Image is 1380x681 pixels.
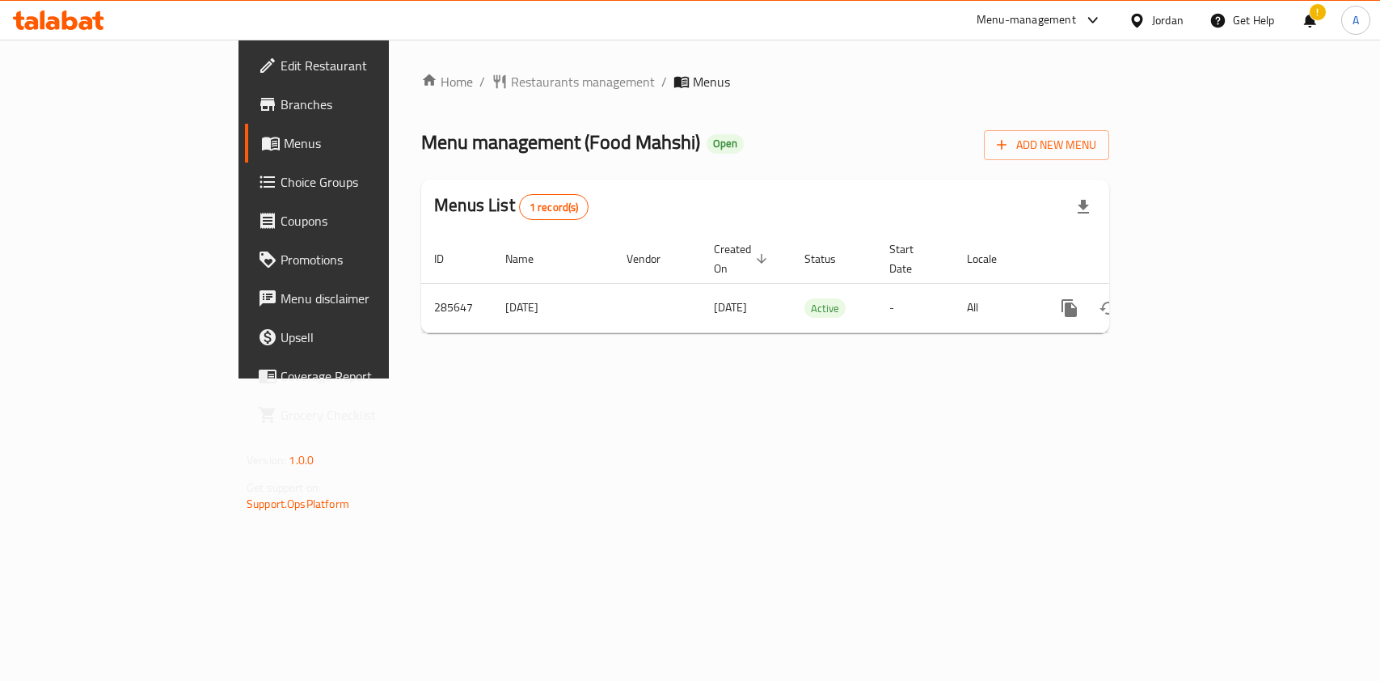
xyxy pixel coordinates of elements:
a: Coupons [245,201,469,240]
button: Change Status [1089,289,1128,328]
a: Choice Groups [245,163,469,201]
span: Grocery Checklist [281,405,456,425]
div: Open [707,134,744,154]
a: Branches [245,85,469,124]
a: Menu disclaimer [245,279,469,318]
span: 1.0.0 [289,450,314,471]
span: Branches [281,95,456,114]
td: [DATE] [492,283,614,332]
div: Menu-management [977,11,1076,30]
span: Coverage Report [281,366,456,386]
button: more [1050,289,1089,328]
table: enhanced table [421,235,1218,333]
span: Choice Groups [281,172,456,192]
span: Locale [967,249,1018,269]
a: Restaurants management [492,72,655,91]
span: Menus [284,133,456,153]
a: Edit Restaurant [245,46,469,85]
span: Coupons [281,211,456,231]
span: 1 record(s) [520,200,589,215]
div: Total records count [519,194,589,220]
span: Created On [714,239,772,278]
li: / [661,72,667,91]
span: Status [804,249,857,269]
span: ID [434,249,465,269]
span: Add New Menu [997,135,1096,155]
div: Jordan [1152,11,1184,29]
button: Add New Menu [984,130,1109,160]
a: Menus [245,124,469,163]
span: Name [505,249,555,269]
span: Active [804,299,846,318]
h2: Menus List [434,193,589,220]
span: Menu disclaimer [281,289,456,308]
span: Restaurants management [511,72,655,91]
span: Menu management ( Food Mahshi ) [421,124,700,160]
a: Promotions [245,240,469,279]
td: All [954,283,1037,332]
span: Start Date [889,239,935,278]
span: Get support on: [247,477,321,498]
a: Grocery Checklist [245,395,469,434]
span: Upsell [281,328,456,347]
th: Actions [1037,235,1218,284]
span: Version: [247,450,286,471]
span: Promotions [281,250,456,269]
td: - [876,283,954,332]
span: Edit Restaurant [281,56,456,75]
span: Menus [693,72,730,91]
span: A [1353,11,1359,29]
a: Coverage Report [245,357,469,395]
span: Open [707,137,744,150]
li: / [479,72,485,91]
span: Vendor [627,249,682,269]
div: Export file [1064,188,1103,226]
span: [DATE] [714,297,747,318]
nav: breadcrumb [421,72,1109,91]
a: Upsell [245,318,469,357]
div: Active [804,298,846,318]
a: Support.OpsPlatform [247,493,349,514]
